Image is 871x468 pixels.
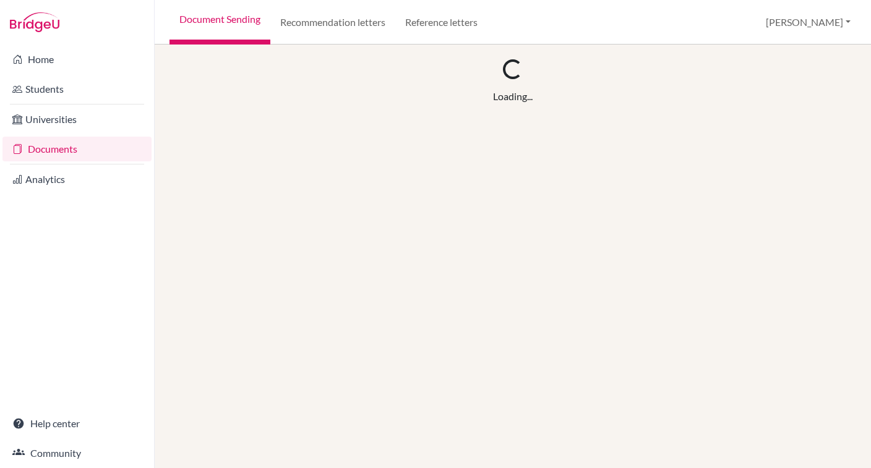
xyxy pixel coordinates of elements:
[2,137,152,161] a: Documents
[493,89,533,104] div: Loading...
[2,107,152,132] a: Universities
[2,411,152,436] a: Help center
[2,47,152,72] a: Home
[10,12,59,32] img: Bridge-U
[760,11,856,34] button: [PERSON_NAME]
[2,167,152,192] a: Analytics
[2,77,152,101] a: Students
[2,441,152,466] a: Community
